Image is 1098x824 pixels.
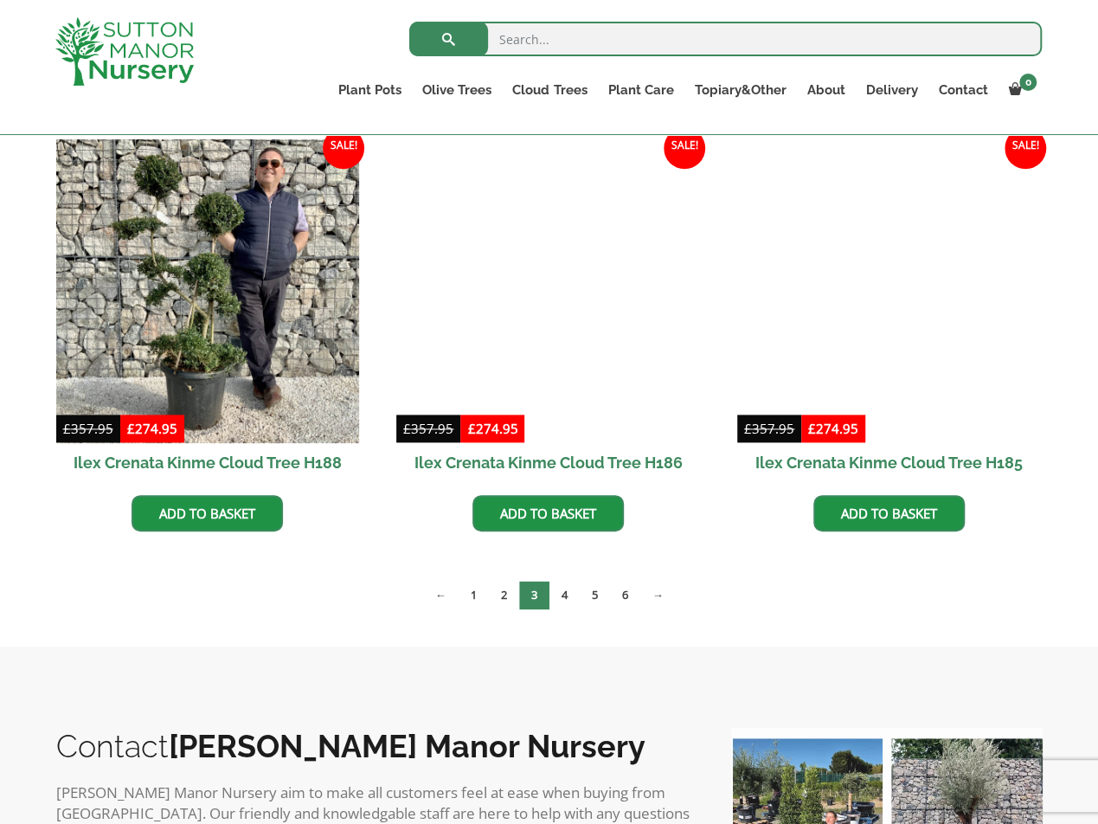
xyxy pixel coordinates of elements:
[737,139,1041,482] a: Sale! Ilex Crenata Kinme Cloud Tree H185
[610,581,640,609] a: Page 6
[489,581,519,609] a: Page 2
[684,78,796,102] a: Topiary&Other
[63,420,113,437] bdi: 357.95
[813,495,965,531] a: Add to basket: “Ilex Crenata Kinme Cloud Tree H185”
[423,581,459,609] a: ←
[396,139,700,443] img: Ilex Crenata Kinme Cloud Tree H186
[467,420,517,437] bdi: 274.95
[56,139,360,443] img: Ilex Crenata Kinme Cloud Tree H188
[396,443,700,482] h2: Ilex Crenata Kinme Cloud Tree H186
[132,495,283,531] a: Add to basket: “Ilex Crenata Kinme Cloud Tree H188”
[737,443,1041,482] h2: Ilex Crenata Kinme Cloud Tree H185
[63,420,71,437] span: £
[808,420,816,437] span: £
[56,580,1043,616] nav: Product Pagination
[580,581,610,609] a: Page 5
[328,78,412,102] a: Plant Pots
[396,139,700,482] a: Sale! Ilex Crenata Kinme Cloud Tree H186
[998,78,1042,102] a: 0
[467,420,475,437] span: £
[549,581,580,609] a: Page 4
[459,581,489,609] a: Page 1
[55,17,194,86] img: logo
[127,420,177,437] bdi: 274.95
[502,78,597,102] a: Cloud Trees
[1005,127,1046,169] span: Sale!
[412,78,502,102] a: Olive Trees
[640,581,676,609] a: →
[744,420,794,437] bdi: 357.95
[737,139,1041,443] img: Ilex Crenata Kinme Cloud Tree H185
[403,420,453,437] bdi: 357.95
[403,420,411,437] span: £
[597,78,684,102] a: Plant Care
[56,443,360,482] h2: Ilex Crenata Kinme Cloud Tree H188
[928,78,998,102] a: Contact
[472,495,624,531] a: Add to basket: “Ilex Crenata Kinme Cloud Tree H186”
[409,22,1042,56] input: Search...
[744,420,752,437] span: £
[127,420,135,437] span: £
[855,78,928,102] a: Delivery
[519,581,549,609] span: Page 3
[796,78,855,102] a: About
[808,420,858,437] bdi: 274.95
[323,127,364,169] span: Sale!
[664,127,705,169] span: Sale!
[1019,74,1037,91] span: 0
[169,728,645,764] b: [PERSON_NAME] Manor Nursery
[56,728,697,764] h2: Contact
[56,139,360,482] a: Sale! Ilex Crenata Kinme Cloud Tree H188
